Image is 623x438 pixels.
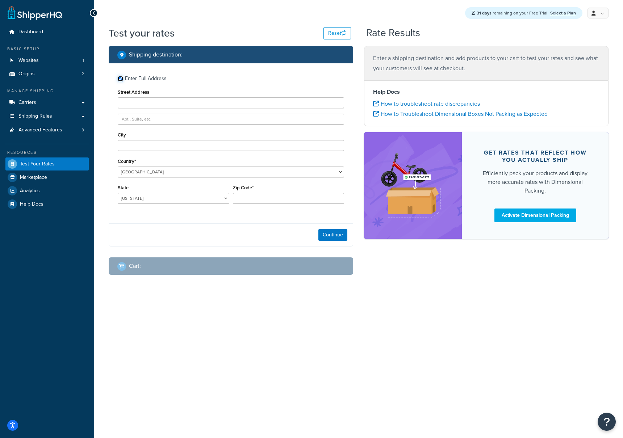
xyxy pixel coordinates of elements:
[18,127,62,133] span: Advanced Features
[550,10,576,16] a: Select a Plan
[5,123,89,137] li: Advanced Features
[18,113,52,119] span: Shipping Rules
[5,110,89,123] a: Shipping Rules
[318,229,347,241] button: Continue
[5,184,89,197] a: Analytics
[5,67,89,81] li: Origins
[5,46,89,52] div: Basic Setup
[494,209,576,222] a: Activate Dimensional Packing
[5,54,89,67] a: Websites1
[5,88,89,94] div: Manage Shipping
[479,149,591,164] div: Get rates that reflect how you actually ship
[109,26,175,40] h1: Test your rates
[477,10,492,16] strong: 31 days
[373,110,548,118] a: How to Troubleshoot Dimensional Boxes Not Packing as Expected
[373,88,599,96] h4: Help Docs
[5,25,89,39] a: Dashboard
[5,149,89,156] div: Resources
[118,114,344,125] input: Apt., Suite, etc.
[20,201,43,207] span: Help Docs
[83,58,84,64] span: 1
[125,73,167,84] div: Enter Full Address
[477,10,548,16] span: remaining on your Free Trial
[5,123,89,137] a: Advanced Features3
[20,174,47,181] span: Marketplace
[81,71,84,77] span: 2
[598,413,616,431] button: Open Resource Center
[81,127,84,133] span: 3
[18,29,43,35] span: Dashboard
[375,143,451,228] img: feature-image-dim-d40ad3071a2b3c8e08177464837368e35600d3c5e73b18a22c1e4bb210dc32ac.png
[5,96,89,109] a: Carriers
[118,89,149,95] label: Street Address
[18,100,36,106] span: Carriers
[5,67,89,81] a: Origins2
[129,51,183,58] h2: Shipping destination :
[5,198,89,211] a: Help Docs
[373,53,599,73] p: Enter a shipping destination and add products to your cart to test your rates and see what your c...
[373,100,480,108] a: How to troubleshoot rate discrepancies
[118,185,129,190] label: State
[366,28,420,39] h2: Rate Results
[18,71,35,77] span: Origins
[129,263,141,269] h2: Cart :
[5,157,89,170] a: Test Your Rates
[20,161,55,167] span: Test Your Rates
[323,27,351,39] button: Reset
[20,188,40,194] span: Analytics
[479,169,591,195] div: Efficiently pack your products and display more accurate rates with Dimensional Packing.
[118,159,136,164] label: Country*
[5,171,89,184] a: Marketplace
[118,132,126,138] label: City
[118,76,123,81] input: Enter Full Address
[5,54,89,67] li: Websites
[233,185,254,190] label: Zip Code*
[18,58,39,64] span: Websites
